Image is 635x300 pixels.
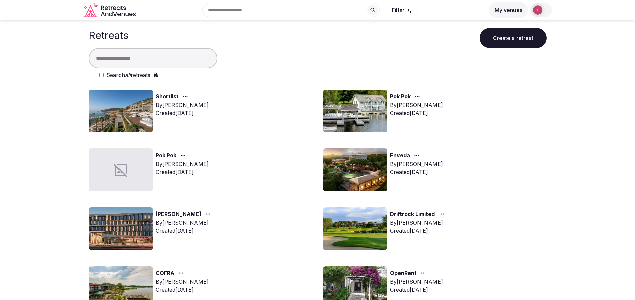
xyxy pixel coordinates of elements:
div: Created [DATE] [156,227,213,235]
button: Filter [388,4,418,16]
div: Created [DATE] [390,168,443,176]
div: By [PERSON_NAME] [156,160,209,168]
div: By [PERSON_NAME] [156,278,209,286]
div: By [PERSON_NAME] [390,160,443,168]
img: Top retreat image for the retreat: Pok Pok [323,90,387,132]
a: Shortlist [156,92,179,101]
svg: Retreats and Venues company logo [83,3,137,18]
a: COFRA [156,269,174,278]
img: Top retreat image for the retreat: Enveda [323,148,387,191]
a: OpenRent [390,269,417,278]
a: My venues [489,7,528,13]
div: Created [DATE] [156,286,209,294]
a: Pok Pok [390,92,411,101]
a: Driftrock Limited [390,210,435,219]
label: Search retreats [106,71,150,79]
h1: Retreats [89,29,128,41]
div: By [PERSON_NAME] [390,101,443,109]
a: Enveda [390,151,410,160]
img: Top retreat image for the retreat: Driftrock Limited [323,207,387,250]
img: Thiago Martins [533,5,542,15]
button: Create a retreat [480,28,547,48]
button: My venues [489,2,528,18]
div: Created [DATE] [156,109,209,117]
div: Created [DATE] [156,168,209,176]
div: Created [DATE] [390,109,443,117]
div: Created [DATE] [390,286,443,294]
div: By [PERSON_NAME] [390,219,447,227]
div: By [PERSON_NAME] [390,278,443,286]
div: By [PERSON_NAME] [156,101,209,109]
div: By [PERSON_NAME] [156,219,213,227]
a: [PERSON_NAME] [156,210,201,219]
div: Created [DATE] [390,227,447,235]
span: Filter [392,7,404,13]
img: Top retreat image for the retreat: Shortlist [89,90,153,132]
a: Pok Pok [156,151,176,160]
em: all [125,72,131,78]
img: Top retreat image for the retreat: Marit Lloyd [89,207,153,250]
a: Visit the homepage [83,3,137,18]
